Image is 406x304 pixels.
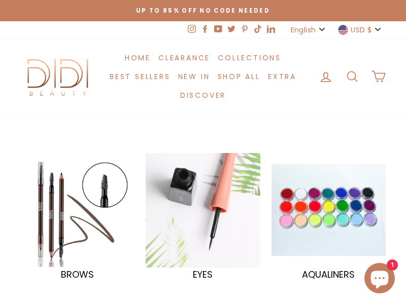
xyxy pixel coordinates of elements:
[302,268,355,281] span: AQUALINERS
[272,153,386,279] a: AQUALINERS
[193,268,213,281] span: EYES
[351,24,371,35] span: USD $
[174,67,214,86] a: New in
[96,48,310,105] ul: Primary
[291,24,316,35] span: English
[361,263,398,296] inbox-online-store-chat: Shopify online store chat
[214,48,285,67] a: Collections
[61,268,94,281] span: BROWS
[335,21,386,38] button: USD $
[176,86,229,105] a: Discover
[155,48,214,67] a: Clearance
[214,67,264,86] a: Shop All
[121,48,154,67] a: Home
[20,56,96,98] img: Didi Beauty Co.
[20,153,134,279] a: BROWS
[264,67,300,86] a: Extra
[136,7,270,15] span: Up to 85% off NO CODE NEEDED
[106,67,175,86] a: Best Sellers
[146,153,260,279] a: EYES
[288,21,330,38] button: English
